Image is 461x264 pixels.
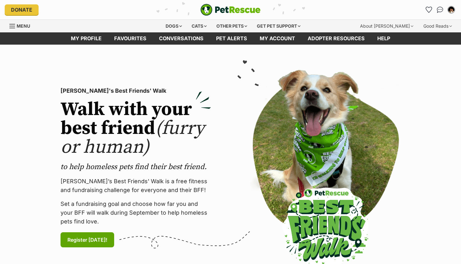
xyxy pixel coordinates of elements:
[446,5,456,15] button: My account
[371,32,396,45] a: Help
[252,20,305,32] div: Get pet support
[108,32,153,45] a: Favourites
[67,236,107,244] span: Register [DATE]!
[61,200,211,226] p: Set a fundraising goal and choose how far you and your BFF will walk during September to help hom...
[153,32,210,45] a: conversations
[17,23,30,29] span: Menu
[253,32,301,45] a: My account
[61,232,114,247] a: Register [DATE]!
[356,20,418,32] div: About [PERSON_NAME]
[424,5,434,15] a: Favourites
[448,7,454,13] img: Clare Duyker profile pic
[200,4,261,16] a: PetRescue
[200,4,261,16] img: logo-e224e6f780fb5917bec1dbf3a21bbac754714ae5b6737aabdf751b685950b380.svg
[437,7,443,13] img: chat-41dd97257d64d25036548639549fe6c8038ab92f7586957e7f3b1b290dea8141.svg
[435,5,445,15] a: Conversations
[61,100,211,157] h2: Walk with your best friend
[65,32,108,45] a: My profile
[61,86,211,95] p: [PERSON_NAME]'s Best Friends' Walk
[161,20,186,32] div: Dogs
[61,162,211,172] p: to help homeless pets find their best friend.
[9,20,34,31] a: Menu
[424,5,456,15] ul: Account quick links
[210,32,253,45] a: Pet alerts
[301,32,371,45] a: Adopter resources
[187,20,211,32] div: Cats
[61,177,211,195] p: [PERSON_NAME]’s Best Friends' Walk is a free fitness and fundraising challenge for everyone and t...
[61,117,204,159] span: (furry or human)
[212,20,252,32] div: Other pets
[5,4,39,15] a: Donate
[419,20,456,32] div: Good Reads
